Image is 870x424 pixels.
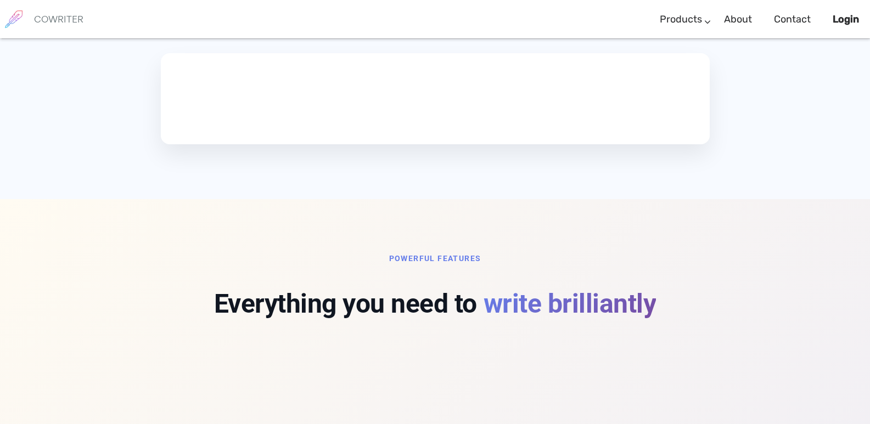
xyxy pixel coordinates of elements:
[660,3,702,36] a: Products
[774,3,811,36] a: Contact
[833,13,859,25] b: Login
[114,288,756,320] h2: Everything you need to
[724,3,752,36] a: About
[833,3,859,36] a: Login
[34,14,83,24] h6: COWRITER
[484,288,656,320] span: write brilliantly
[114,254,756,277] h6: Powerful Features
